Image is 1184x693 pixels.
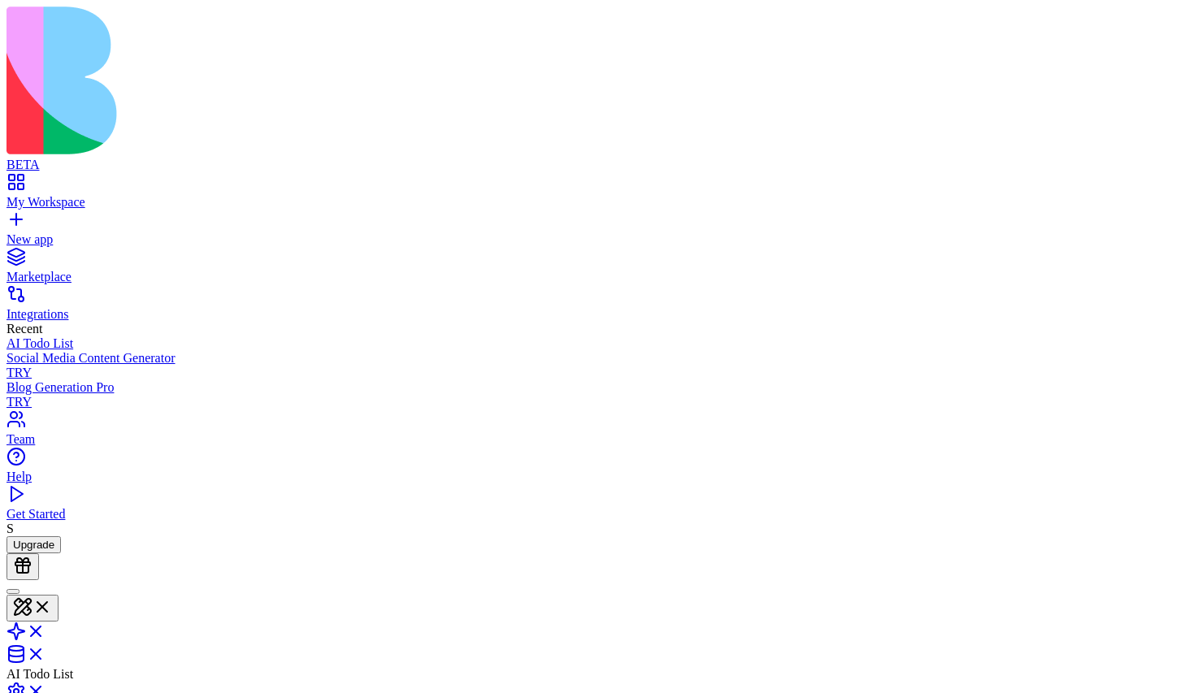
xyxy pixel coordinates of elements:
span: Recent [7,322,42,336]
div: My Workspace [7,195,1177,210]
a: AI Todo List [7,336,1177,351]
div: Social Media Content Generator [7,351,1177,366]
a: Help [7,455,1177,484]
a: Get Started [7,492,1177,522]
a: Social Media Content GeneratorTRY [7,351,1177,380]
button: Upgrade [7,536,61,553]
div: BETA [7,158,1177,172]
div: Blog Generation Pro [7,380,1177,395]
div: Get Started [7,507,1177,522]
a: Upgrade [7,537,61,551]
a: Blog Generation ProTRY [7,380,1177,409]
div: TRY [7,395,1177,409]
span: S [7,522,14,535]
a: New app [7,218,1177,247]
div: TRY [7,366,1177,380]
a: Team [7,418,1177,447]
div: Marketplace [7,270,1177,284]
div: Team [7,432,1177,447]
a: My Workspace [7,180,1177,210]
div: New app [7,232,1177,247]
a: Marketplace [7,255,1177,284]
div: Integrations [7,307,1177,322]
a: Integrations [7,292,1177,322]
a: BETA [7,143,1177,172]
img: logo [7,6,660,154]
div: Help [7,470,1177,484]
span: AI Todo List [7,667,73,681]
